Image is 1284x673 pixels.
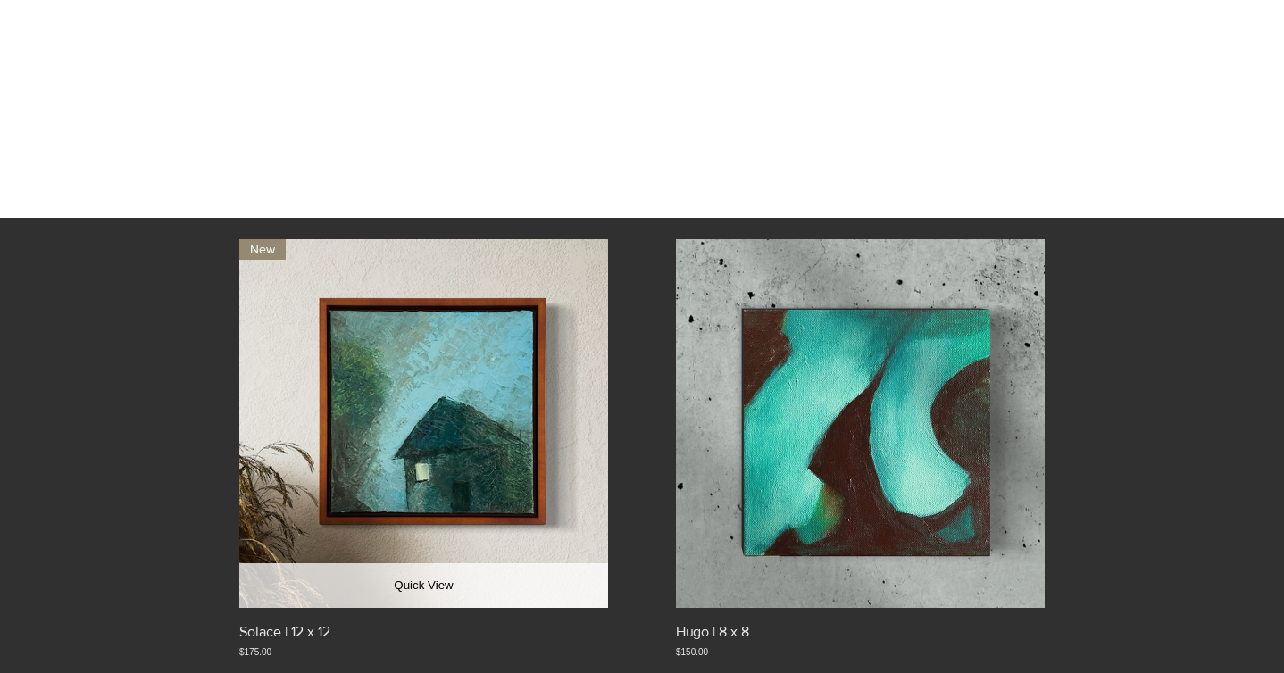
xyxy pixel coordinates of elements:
[239,622,608,659] a: Solace | 12 x 12$175.00
[239,622,330,642] p: Solace | 12 x 12
[239,563,608,608] button: Quick View
[676,622,749,642] p: Hugo | 8 x 8
[676,645,708,659] span: $150.00
[239,645,271,659] span: $175.00
[676,622,1045,659] a: Hugo | 8 x 8$150.00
